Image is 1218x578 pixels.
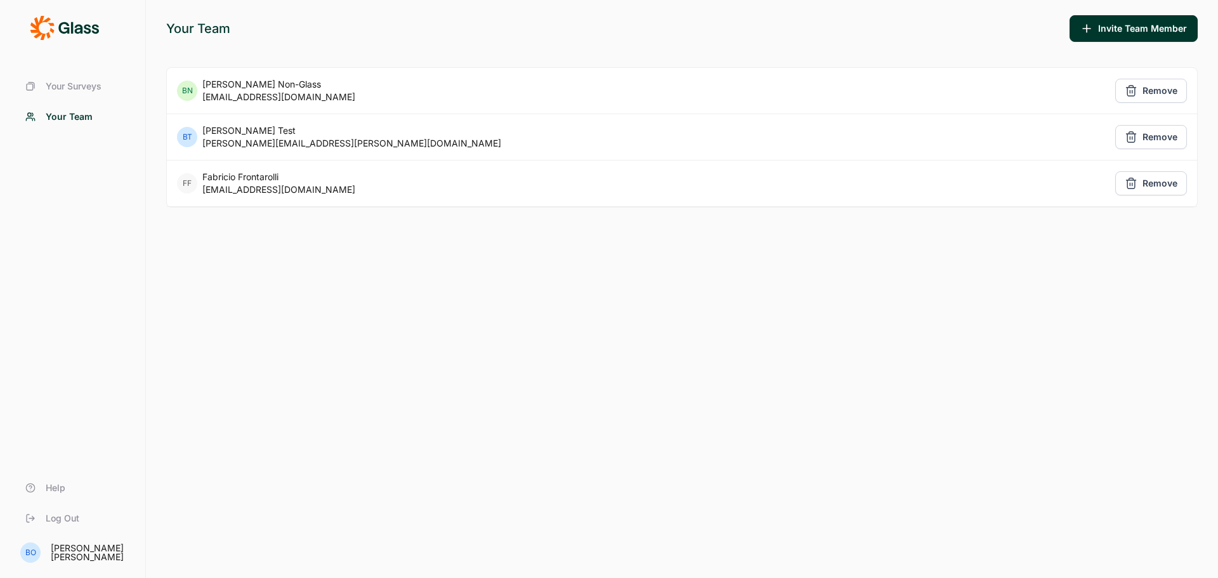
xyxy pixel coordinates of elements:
[1115,125,1187,149] button: Remove
[46,512,79,525] span: Log Out
[177,81,197,101] div: BN
[20,542,41,563] div: BO
[202,137,501,150] div: [PERSON_NAME][EMAIL_ADDRESS][PERSON_NAME][DOMAIN_NAME]
[177,173,197,194] div: FF
[1115,79,1187,103] button: Remove
[202,183,355,196] div: [EMAIL_ADDRESS][DOMAIN_NAME]
[177,127,197,147] div: BT
[46,110,93,123] span: Your Team
[46,80,101,93] span: Your Surveys
[202,78,355,91] div: [PERSON_NAME] Non-Glass
[51,544,130,562] div: [PERSON_NAME] [PERSON_NAME]
[202,171,355,183] div: Fabricio Frontarolli
[166,20,230,37] span: Your Team
[1115,171,1187,195] button: Remove
[46,482,65,494] span: Help
[202,124,501,137] div: [PERSON_NAME] Test
[202,91,355,103] div: [EMAIL_ADDRESS][DOMAIN_NAME]
[1070,15,1198,42] button: Invite Team Member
